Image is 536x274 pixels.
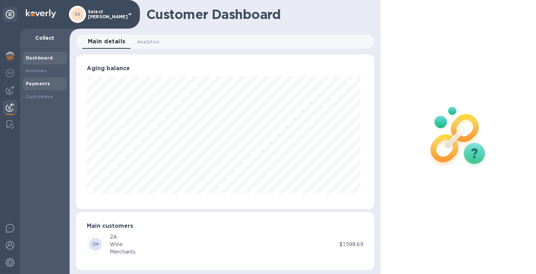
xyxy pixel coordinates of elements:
b: 2M [92,241,99,247]
span: Analytics [137,38,160,45]
img: Logo [26,9,56,18]
div: Merchants [110,248,136,256]
h3: Main customers [87,223,363,230]
img: Foreign exchange [6,69,14,77]
h1: Customer Dashboard [146,7,369,22]
div: Wine [110,241,136,248]
b: Dashboard [26,55,53,61]
p: $1,598.69 [339,241,363,248]
span: Main details [88,37,126,47]
div: 2A [110,233,136,241]
b: SS [75,11,81,17]
p: Collect [26,34,64,42]
div: Unpin categories [3,7,17,21]
b: Payments [26,81,50,86]
p: Select [PERSON_NAME] [88,9,124,19]
b: Invoices [26,68,46,73]
h3: Aging balance [87,65,363,72]
b: Customers [26,94,53,99]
